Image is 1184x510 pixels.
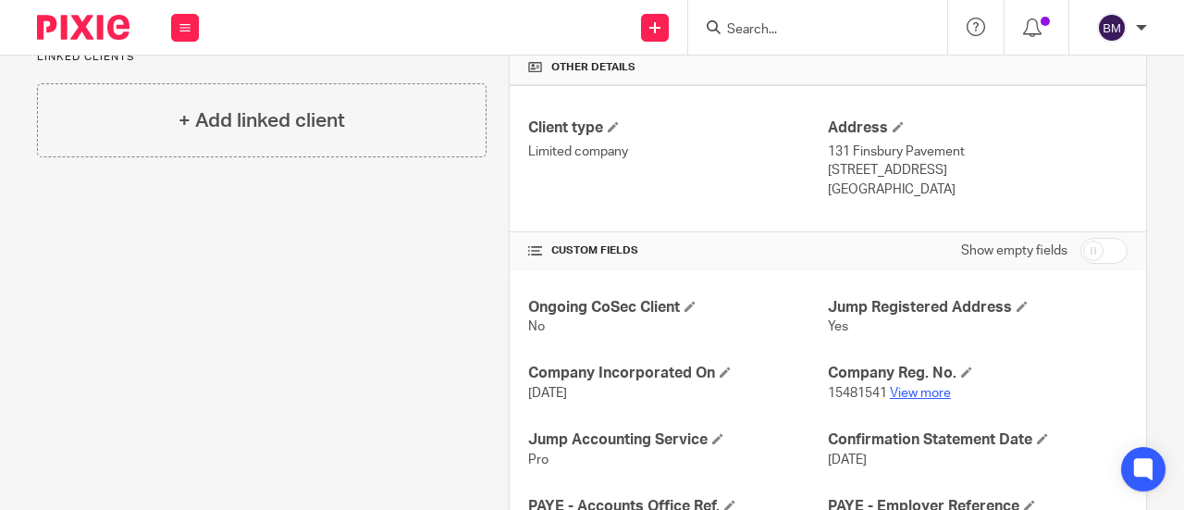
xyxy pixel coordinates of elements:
span: [DATE] [828,454,867,466]
p: Limited company [528,143,828,161]
h4: Client type [528,118,828,138]
h4: Address [828,118,1128,138]
span: Pro [528,454,549,466]
a: View more [890,387,951,400]
p: Linked clients [37,50,487,65]
h4: Company Incorporated On [528,364,828,383]
p: 131 Finsbury Pavement [828,143,1128,161]
input: Search [725,22,892,39]
span: No [528,320,545,333]
img: Pixie [37,15,129,40]
label: Show empty fields [961,242,1067,260]
img: svg%3E [1097,13,1127,43]
span: [DATE] [528,387,567,400]
span: Yes [828,320,848,333]
span: 15481541 [828,387,887,400]
h4: Jump Accounting Service [528,430,828,450]
h4: Jump Registered Address [828,298,1128,317]
span: Other details [551,60,635,75]
h4: + Add linked client [179,106,345,135]
h4: Confirmation Statement Date [828,430,1128,450]
p: [STREET_ADDRESS] [828,161,1128,180]
h4: Ongoing CoSec Client [528,298,828,317]
p: [GEOGRAPHIC_DATA] [828,180,1128,199]
h4: CUSTOM FIELDS [528,243,828,258]
h4: Company Reg. No. [828,364,1128,383]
